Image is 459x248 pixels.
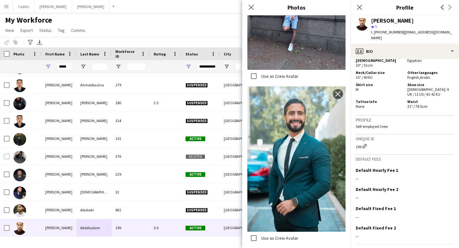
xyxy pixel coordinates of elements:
[186,226,205,230] span: Active
[356,143,454,149] div: 199
[351,44,459,59] div: Bio
[356,156,454,162] h3: Default fees
[5,15,52,25] span: My Workforce
[3,26,17,34] a: View
[407,104,427,109] span: 31" / 78.5cm
[407,70,454,75] h5: Other languages
[220,94,258,112] div: [GEOGRAPHIC_DATA]
[13,79,26,92] img: Ahmed Ahmedbazina
[13,169,26,181] img: Ahmed Abdelhalim
[13,97,26,110] img: Ahmed Hassan
[186,136,205,141] span: Active
[13,222,26,235] img: Ahmed Abdelsalam
[45,64,51,69] button: Open Filter Menu
[41,219,76,237] div: [PERSON_NAME]
[76,76,112,94] div: Ahmedbazina
[356,176,454,181] div: --
[356,75,373,80] span: 15" / 40 EU
[220,148,258,165] div: [GEOGRAPHIC_DATA]
[41,130,76,147] div: [PERSON_NAME]
[112,201,150,219] div: 861
[186,101,208,106] span: Suspended
[356,214,454,220] div: --
[356,195,454,201] div: --
[41,148,76,165] div: [PERSON_NAME]
[220,112,258,129] div: [GEOGRAPHIC_DATA]
[150,219,182,237] div: 5.0
[4,154,10,159] input: Row Selection is disabled for this row (unchecked)
[13,115,26,128] img: Ahmed Ahmed bazina
[76,219,112,237] div: Abdelsalam
[45,52,65,56] span: First Name
[356,63,373,68] span: 20" / 51cm
[41,201,76,219] div: [PERSON_NAME]
[57,63,73,70] input: First Name Filter Input
[420,75,431,80] span: Arabic
[112,165,150,183] div: 229
[356,206,396,211] h3: Default Fixed Fee 1
[371,18,414,24] div: [PERSON_NAME]
[186,119,208,123] span: Suspended
[41,112,76,129] div: [PERSON_NAME]
[76,148,112,165] div: [PERSON_NAME]
[186,52,198,56] span: Status
[260,73,298,79] label: Use as Crew Avatar
[407,87,449,97] span: [DEMOGRAPHIC_DATA]: 9 UK / 11 US / 41-42 EU
[76,183,112,201] div: [DEMOGRAPHIC_DATA]
[356,104,364,109] span: None
[407,75,420,80] span: English ,
[186,208,208,213] span: Suspended
[220,165,258,183] div: [GEOGRAPHIC_DATA]
[72,0,110,13] button: [PERSON_NAME]
[37,26,54,34] a: Status
[76,112,112,129] div: [PERSON_NAME]
[115,49,138,59] span: Workforce ID
[80,52,99,56] span: Last Name
[92,63,108,70] input: Last Name Filter Input
[39,27,52,33] span: Status
[356,70,402,75] h5: Neck/Collar size
[247,86,346,231] img: Crew photo 646595
[407,82,454,87] h5: Shoe size
[58,27,65,33] span: Tag
[127,63,146,70] input: Workforce ID Filter Input
[154,52,166,56] span: Rating
[41,165,76,183] div: [PERSON_NAME]
[34,0,72,13] button: [PERSON_NAME]
[80,64,86,69] button: Open Filter Menu
[13,204,26,217] img: Abubakr Ahmed Abubakr
[112,183,150,201] div: 32
[356,136,454,142] h3: Unique ID
[5,27,14,33] span: View
[356,167,398,173] h3: Default Hourly Fee 1
[356,233,454,239] div: --
[186,83,208,88] span: Suspended
[220,201,258,219] div: [GEOGRAPHIC_DATA]
[112,94,150,112] div: 180
[76,201,112,219] div: Abubakr
[112,148,150,165] div: 376
[220,219,258,237] div: [GEOGRAPHIC_DATA]
[356,99,402,104] h5: Tattoo info
[186,190,208,195] span: Suspended
[13,133,26,146] img: Ahmed Ayman
[186,64,191,69] button: Open Filter Menu
[112,130,150,147] div: 151
[371,30,404,34] span: t. [PHONE_NUMBER]
[112,112,150,129] div: 324
[220,130,258,147] div: [GEOGRAPHIC_DATA]
[13,151,26,164] img: ahmed abdrabou
[76,130,112,147] div: [PERSON_NAME]
[356,124,454,129] p: Self-employed Crew
[407,58,422,63] span: Egyptian
[36,39,43,46] app-action-btn: Export XLSX
[69,26,88,34] a: Comms
[220,76,258,94] div: [GEOGRAPHIC_DATA]
[41,76,76,94] div: [PERSON_NAME]
[13,0,34,13] button: Caitlin
[112,76,150,94] div: 179
[186,172,205,177] span: Active
[375,24,377,29] span: 5
[26,39,34,46] app-action-btn: Advanced filters
[76,165,112,183] div: [PERSON_NAME]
